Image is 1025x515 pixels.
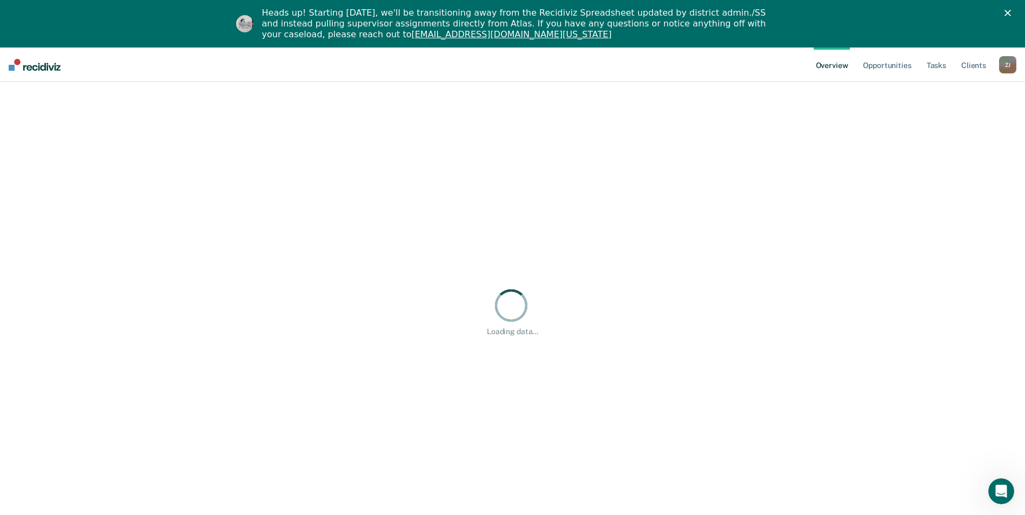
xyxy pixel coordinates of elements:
[924,48,948,82] a: Tasks
[999,56,1016,73] div: Z J
[959,48,988,82] a: Clients
[814,48,850,82] a: Overview
[262,8,772,40] div: Heads up! Starting [DATE], we'll be transitioning away from the Recidiviz Spreadsheet updated by ...
[999,56,1016,73] button: ZJ
[411,29,611,39] a: [EMAIL_ADDRESS][DOMAIN_NAME][US_STATE]
[861,48,913,82] a: Opportunities
[1004,10,1015,16] div: Close
[9,59,61,71] img: Recidiviz
[236,15,253,32] img: Profile image for Kim
[988,478,1014,504] iframe: Intercom live chat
